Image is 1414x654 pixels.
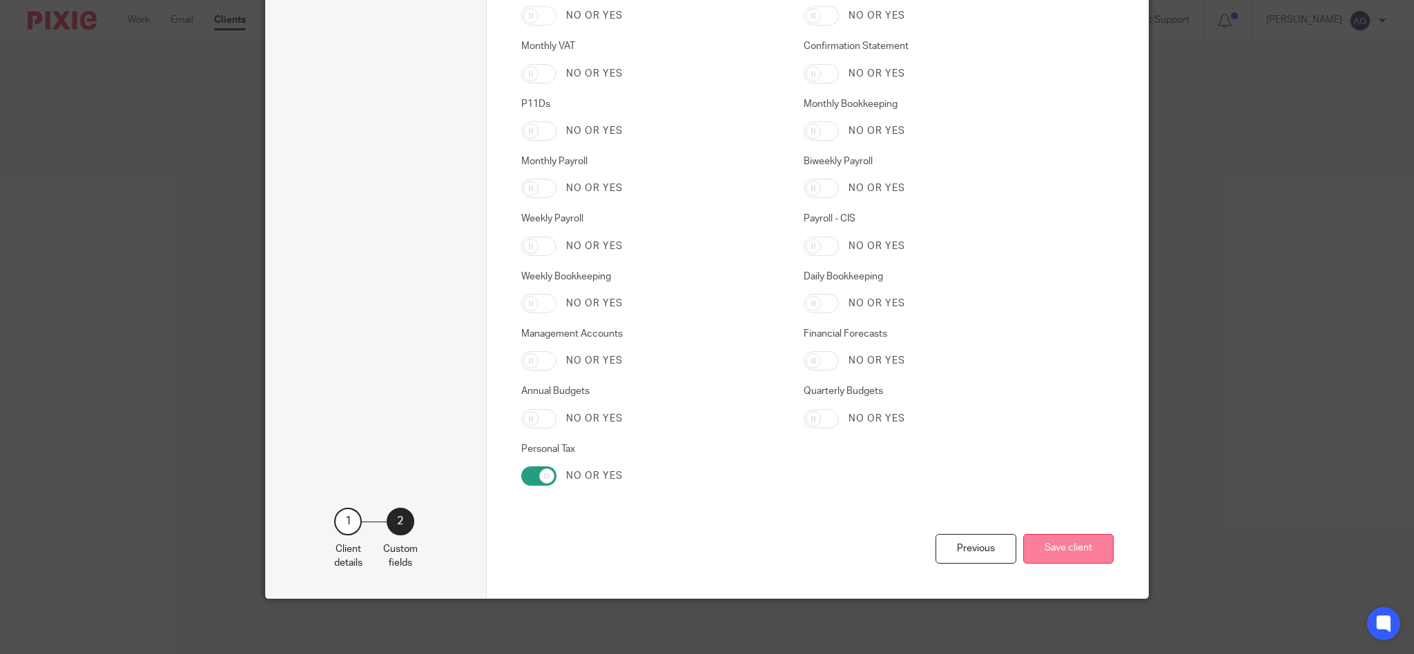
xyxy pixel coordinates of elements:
[566,412,623,426] label: No or yes
[521,270,782,284] label: Weekly Bookkeeping
[804,270,1065,284] label: Daily Bookkeeping
[521,384,782,398] label: Annual Budgets
[849,354,905,368] label: No or yes
[804,39,1065,53] label: Confirmation Statement
[849,9,905,23] label: No or yes
[521,327,782,341] label: Management Accounts
[804,384,1065,398] label: Quarterly Budgets
[521,155,782,168] label: Monthly Payroll
[566,354,623,368] label: No or yes
[849,412,905,426] label: No or yes
[334,508,362,535] div: 1
[804,155,1065,168] label: Biweekly Payroll
[804,97,1065,111] label: Monthly Bookkeeping
[1023,534,1114,564] button: Save client
[804,327,1065,341] label: Financial Forecasts
[334,542,362,571] p: Client details
[566,67,623,81] label: No or yes
[849,239,905,253] label: No or yes
[566,239,623,253] label: No or yes
[849,67,905,81] label: No or yes
[566,124,623,138] label: No or yes
[566,469,623,483] label: No or yes
[521,39,782,53] label: Monthly VAT
[849,297,905,310] label: No or yes
[804,212,1065,226] label: Payroll - CIS
[936,534,1016,564] div: Previous
[849,181,905,195] label: No or yes
[521,442,782,456] label: Personal Tax
[387,508,414,535] div: 2
[566,181,623,195] label: No or yes
[521,212,782,226] label: Weekly Payroll
[521,97,782,111] label: P11Ds
[849,124,905,138] label: No or yes
[383,542,418,571] p: Custom fields
[566,297,623,310] label: No or yes
[566,9,623,23] label: No or yes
